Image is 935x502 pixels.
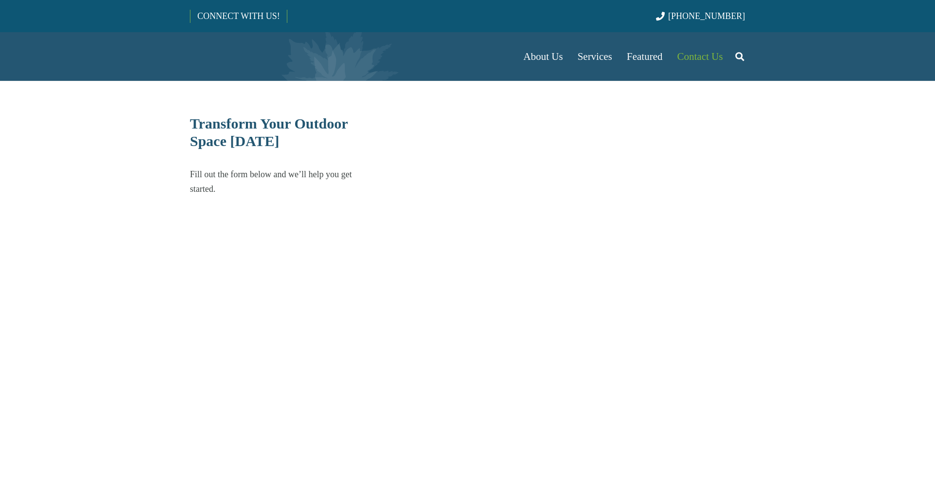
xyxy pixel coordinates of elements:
a: Borst-Logo [190,37,352,76]
span: Contact Us [677,51,723,62]
a: Search [730,44,749,69]
p: Fill out the form below and we’ll help you get started. [190,167,372,196]
span: Transform Your Outdoor Space [DATE] [190,115,348,149]
span: About Us [524,51,563,62]
span: Services [578,51,612,62]
a: [PHONE_NUMBER] [656,11,745,21]
a: About Us [516,32,570,81]
a: CONNECT WITH US! [190,4,286,28]
a: Contact Us [670,32,730,81]
a: Services [570,32,619,81]
span: [PHONE_NUMBER] [668,11,745,21]
span: Featured [627,51,662,62]
a: Featured [619,32,670,81]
